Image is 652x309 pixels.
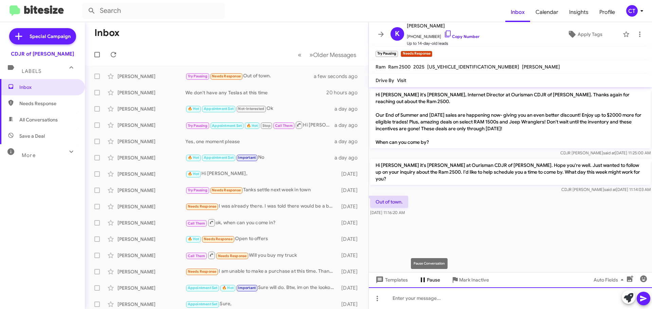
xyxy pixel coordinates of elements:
div: [PERSON_NAME] [117,89,185,96]
small: Needs Response [401,51,432,57]
span: Up to 14-day-old leads [407,40,479,47]
span: Templates [374,274,408,286]
button: Next [305,48,360,62]
span: Pause [427,274,440,286]
span: Important [238,155,256,160]
span: » [309,51,313,59]
span: Appointment Set [204,155,234,160]
div: [PERSON_NAME] [117,154,185,161]
div: [DATE] [338,236,363,243]
span: Appointment Set [204,107,234,111]
div: [PERSON_NAME] [117,187,185,194]
span: [DATE] 11:16:20 AM [370,210,405,215]
button: Previous [294,48,306,62]
button: Mark Inactive [446,274,494,286]
div: ok, when can you come in? [185,218,338,227]
span: Needs Response [204,237,233,241]
span: CDJR [PERSON_NAME] [DATE] 11:25:00 AM [560,150,651,155]
span: Appointment Set [188,286,218,290]
span: Appointment Set [212,123,242,128]
span: All Conversations [19,116,58,123]
span: [PERSON_NAME] [407,22,479,30]
p: Hi [PERSON_NAME] it's [PERSON_NAME], Internet Director at Ourisman CDJR of [PERSON_NAME]. Thanks ... [370,89,651,148]
div: [PERSON_NAME] [117,301,185,308]
div: Will you buy my truck [185,251,338,259]
span: 🔥 Hot [222,286,234,290]
span: Drive By [376,77,394,83]
span: Needs Response [19,100,77,107]
div: [DATE] [338,219,363,226]
div: Hi [PERSON_NAME], [185,170,338,178]
a: Profile [594,2,620,22]
div: [PERSON_NAME] [117,122,185,129]
span: Needs Response [188,204,217,209]
span: 🔥 Hot [188,155,199,160]
span: 🔥 Hot [188,107,199,111]
span: [US_VEHICLE_IDENTIFICATION_NUMBER] [427,64,519,70]
div: a day ago [334,154,363,161]
div: [PERSON_NAME] [117,171,185,177]
span: Auto Fields [594,274,626,286]
div: [DATE] [338,285,363,291]
span: Needs Response [188,269,217,274]
span: Call Them [188,254,205,258]
span: Try Pausing [188,123,207,128]
span: Apply Tags [578,28,602,40]
a: Insights [564,2,594,22]
div: Open to offers [185,235,338,243]
div: [PERSON_NAME] [117,219,185,226]
div: We don't have any Teslas at this time [185,89,326,96]
p: Out of town. [370,196,408,208]
button: Pause [413,274,446,286]
span: [PHONE_NUMBER] [407,30,479,40]
span: Ram 2500 [388,64,411,70]
span: Important [238,286,256,290]
span: 🔥 Hot [247,123,258,128]
span: Needs Response [212,188,241,192]
span: Special Campaign [30,33,71,40]
div: [PERSON_NAME] [117,203,185,210]
div: [PERSON_NAME] [117,252,185,259]
span: Needs Response [218,254,247,258]
span: Call Them [188,221,205,226]
span: K [395,28,400,39]
button: Templates [369,274,413,286]
div: CT [626,5,638,17]
a: Copy Number [444,34,479,39]
span: CDJR [PERSON_NAME] [DATE] 11:14:03 AM [561,187,651,192]
button: Apply Tags [550,28,619,40]
div: Yes, one moment please [185,138,334,145]
div: 20 hours ago [326,89,363,96]
div: Hi [PERSON_NAME], Are you able to make it in [DATE]? [185,121,334,129]
a: Inbox [505,2,530,22]
div: [PERSON_NAME] [117,105,185,112]
div: Sure, [185,300,338,308]
p: Hi [PERSON_NAME] it's [PERSON_NAME] at Ourisman CDJR of [PERSON_NAME]. Hope you're well. Just wan... [370,159,651,185]
input: Search [82,3,225,19]
button: Auto Fields [588,274,632,286]
div: a day ago [334,138,363,145]
div: a few seconds ago [322,73,363,80]
div: a day ago [334,122,363,129]
span: Mark Inactive [459,274,489,286]
div: Pause Conversation [411,258,448,269]
span: 🔥 Hot [188,237,199,241]
span: Older Messages [313,51,356,59]
span: [PERSON_NAME] [522,64,560,70]
div: [DATE] [338,171,363,177]
span: Inbox [19,84,77,91]
span: Call Them [275,123,293,128]
div: Ok [185,105,334,113]
div: Sure will do. Btw, im on the lookout for Honda (Accord/HR-V) [185,284,338,292]
span: Ram [376,64,385,70]
span: Save a Deal [19,133,45,139]
div: CDJR of [PERSON_NAME] [11,51,74,57]
span: Stop [262,123,271,128]
div: a day ago [334,105,363,112]
span: Try Pausing [188,74,207,78]
div: [PERSON_NAME] [117,236,185,243]
span: 2025 [413,64,424,70]
div: [PERSON_NAME] [117,138,185,145]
